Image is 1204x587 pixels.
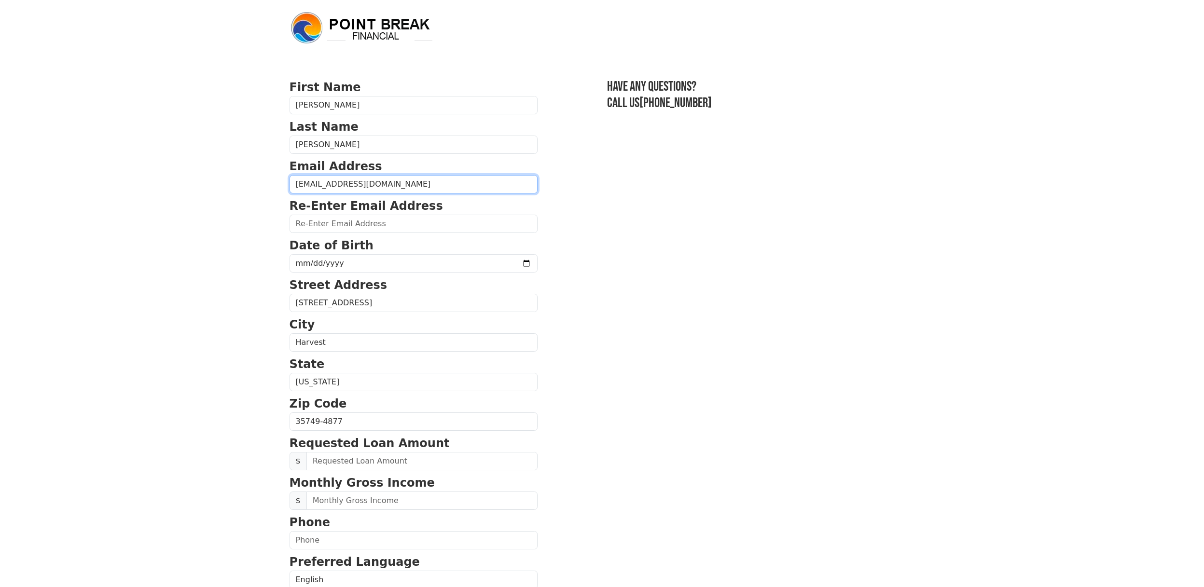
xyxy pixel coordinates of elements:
input: Re-Enter Email Address [290,215,538,233]
input: Street Address [290,294,538,312]
input: First Name [290,96,538,114]
input: Email Address [290,175,538,193]
strong: Requested Loan Amount [290,437,450,450]
strong: First Name [290,81,361,94]
strong: Phone [290,516,331,529]
input: Phone [290,531,538,549]
strong: State [290,357,325,371]
strong: Date of Birth [290,239,374,252]
input: Last Name [290,136,538,154]
input: Requested Loan Amount [306,452,538,470]
strong: Re-Enter Email Address [290,199,443,213]
strong: Email Address [290,160,382,173]
strong: Street Address [290,278,387,292]
p: Monthly Gross Income [290,474,538,491]
strong: City [290,318,315,331]
span: $ [290,452,307,470]
img: logo.png [290,11,434,45]
span: $ [290,491,307,510]
strong: Zip Code [290,397,347,410]
input: Monthly Gross Income [306,491,538,510]
input: City [290,333,538,352]
strong: Preferred Language [290,555,420,569]
h3: Have any questions? [607,79,915,95]
a: [PHONE_NUMBER] [639,95,712,111]
h3: Call us [607,95,915,111]
strong: Last Name [290,120,359,134]
input: Zip Code [290,412,538,431]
